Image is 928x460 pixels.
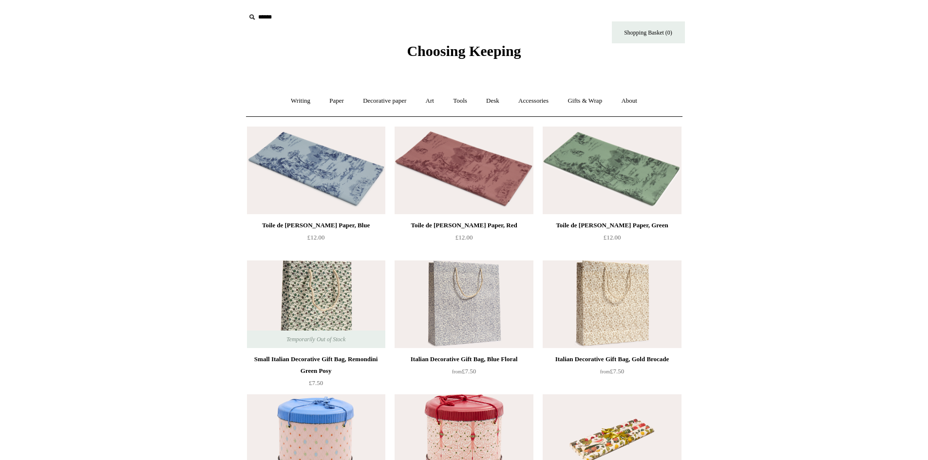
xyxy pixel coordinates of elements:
[247,260,385,348] img: Small Italian Decorative Gift Bag, Remondini Green Posy
[247,220,385,259] a: Toile de [PERSON_NAME] Paper, Blue £12.00
[247,127,385,214] img: Toile de Jouy Tissue Paper, Blue
[407,43,521,59] span: Choosing Keeping
[395,220,533,259] a: Toile de [PERSON_NAME] Paper, Red £12.00
[395,127,533,214] img: Toile de Jouy Tissue Paper, Red
[559,88,611,114] a: Gifts & Wrap
[452,369,462,374] span: from
[395,127,533,214] a: Toile de Jouy Tissue Paper, Red Toile de Jouy Tissue Paper, Red
[247,127,385,214] a: Toile de Jouy Tissue Paper, Blue Toile de Jouy Tissue Paper, Blue
[444,88,476,114] a: Tools
[477,88,508,114] a: Desk
[612,21,685,43] a: Shopping Basket (0)
[545,353,679,365] div: Italian Decorative Gift Bag, Gold Brocade
[395,353,533,393] a: Italian Decorative Gift Bag, Blue Floral from£7.50
[600,368,624,375] span: £7.50
[407,51,521,57] a: Choosing Keeping
[282,88,319,114] a: Writing
[543,260,681,348] img: Italian Decorative Gift Bag, Gold Brocade
[543,127,681,214] img: Toile de Jouy Tissue Paper, Green
[309,379,323,386] span: £7.50
[543,127,681,214] a: Toile de Jouy Tissue Paper, Green Toile de Jouy Tissue Paper, Green
[321,88,353,114] a: Paper
[395,260,533,348] a: Italian Decorative Gift Bag, Blue Floral Italian Decorative Gift Bag, Blue Floral
[307,234,325,241] span: £12.00
[543,260,681,348] a: Italian Decorative Gift Bag, Gold Brocade Italian Decorative Gift Bag, Gold Brocade
[604,234,621,241] span: £12.00
[455,234,473,241] span: £12.00
[600,369,610,374] span: from
[247,260,385,348] a: Small Italian Decorative Gift Bag, Remondini Green Posy Small Italian Decorative Gift Bag, Remond...
[354,88,415,114] a: Decorative paper
[397,220,530,231] div: Toile de [PERSON_NAME] Paper, Red
[277,331,355,348] span: Temporarily Out of Stock
[417,88,443,114] a: Art
[612,88,646,114] a: About
[249,220,383,231] div: Toile de [PERSON_NAME] Paper, Blue
[249,353,383,377] div: Small Italian Decorative Gift Bag, Remondini Green Posy
[395,260,533,348] img: Italian Decorative Gift Bag, Blue Floral
[543,220,681,259] a: Toile de [PERSON_NAME] Paper, Green £12.00
[510,88,557,114] a: Accessories
[452,368,476,375] span: £7.50
[543,353,681,393] a: Italian Decorative Gift Bag, Gold Brocade from£7.50
[397,353,530,365] div: Italian Decorative Gift Bag, Blue Floral
[247,353,385,393] a: Small Italian Decorative Gift Bag, Remondini Green Posy £7.50
[545,220,679,231] div: Toile de [PERSON_NAME] Paper, Green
